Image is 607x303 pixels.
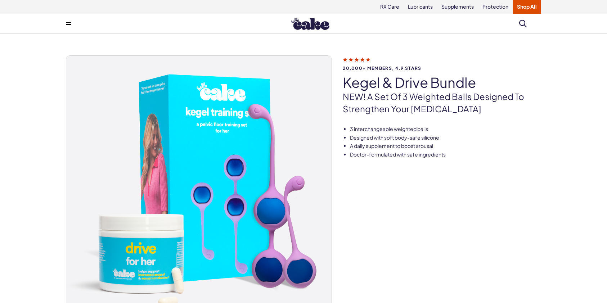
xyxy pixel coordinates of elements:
[350,134,541,141] li: Designed with soft body-safe silicone
[350,151,541,158] li: Doctor-formulated with safe ingredients
[350,126,541,133] li: 3 interchangeable weighted balls
[343,75,541,90] h1: Kegel & Drive Bundle
[350,143,541,150] li: A daily supplement to boost arousal
[343,91,541,115] p: NEW! A set of 3 weighted balls designed to strengthen your [MEDICAL_DATA]
[291,18,329,30] img: Hello Cake
[343,56,541,71] a: 20,000+ members, 4.9 stars
[343,66,541,71] span: 20,000+ members, 4.9 stars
